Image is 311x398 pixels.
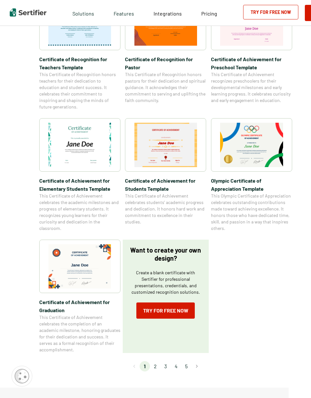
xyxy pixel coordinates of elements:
a: Certificate of Achievement for GraduationCertificate of Achievement for GraduationThis Certificat... [39,240,120,353]
span: Certificate of Achievement for Preschool Template [211,55,292,71]
span: Certificate of Achievement for Students Template [125,176,206,193]
li: page 4 [171,361,181,371]
span: Certificate of Recognition for Pastor [125,55,206,71]
span: This Certificate of Achievement recognizes preschoolers for their developmental milestones and ea... [211,71,292,104]
a: Pricing [201,9,217,17]
p: Create a blank certificate with Sertifier for professional presentations, credentials, and custom... [129,269,202,295]
img: Certificate of Achievement for Students Template [134,123,197,167]
a: Try for Free Now [243,5,298,19]
button: Go to next page [192,361,202,371]
span: Certificate of Recognition for Teachers Template [39,55,120,71]
span: This Certificate of Achievement celebrates the completion of an academic milestone, honoring grad... [39,314,120,353]
a: Certificate of Achievement for Students TemplateCertificate of Achievement for Students TemplateT... [125,118,206,232]
span: This Olympic Certificate of Appreciation celebrates outstanding contributions made toward achievi... [211,193,292,232]
img: Certificate of Achievement for Graduation [48,244,111,289]
span: This Certificate of Achievement celebrates the academic milestones and progress of elementary stu... [39,193,120,232]
span: Certificate of Achievement for Graduation [39,298,120,314]
a: Try for Free Now [136,302,195,319]
a: Certificate of Achievement for Elementary Students TemplateCertificate of Achievement for Element... [39,118,120,232]
a: Olympic Certificate of Appreciation​ TemplateOlympic Certificate of Appreciation​ TemplateThis Ol... [211,118,292,232]
a: Integrations [154,9,182,17]
p: Want to create your own design? [129,246,202,262]
span: Solutions [72,9,94,17]
li: page 5 [181,361,192,371]
span: This Certificate of Recognition honors teachers for their dedication to education and student suc... [39,71,120,110]
li: page 3 [160,361,171,371]
li: page 2 [150,361,160,371]
li: page 1 [140,361,150,371]
button: Go to previous page [129,361,140,371]
span: Features [114,9,134,17]
img: Certificate of Achievement for Elementary Students Template [48,123,111,167]
span: This Certificate of Recognition honors pastors for their dedication and spiritual guidance. It ac... [125,71,206,104]
span: This Certificate of Achievement celebrates students’ academic progress and dedication. It honors ... [125,193,206,225]
span: Certificate of Achievement for Elementary Students Template [39,176,120,193]
img: Olympic Certificate of Appreciation​ Template [220,123,283,167]
img: Cookie Popup Icon [15,369,29,383]
span: Olympic Certificate of Appreciation​ Template [211,176,292,193]
span: Pricing [201,10,217,17]
img: Sertifier | Digital Credentialing Platform [10,8,46,17]
iframe: Chat Widget [279,367,311,398]
span: Integrations [154,10,182,17]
